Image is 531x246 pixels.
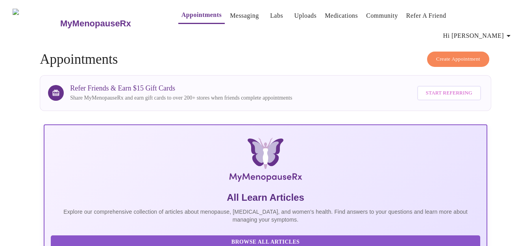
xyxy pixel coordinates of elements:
[51,208,480,224] p: Explore our comprehensive collection of articles about menopause, [MEDICAL_DATA], and women's hea...
[406,10,446,21] a: Refer a Friend
[70,94,292,102] p: Share MyMenopauseRx and earn gift cards to over 200+ stores when friends complete appointments
[294,10,317,21] a: Uploads
[178,7,225,24] button: Appointments
[51,191,480,204] h5: All Learn Articles
[440,28,516,44] button: Hi [PERSON_NAME]
[426,89,472,98] span: Start Referring
[264,8,289,24] button: Labs
[60,18,131,29] h3: MyMenopauseRx
[181,9,222,20] a: Appointments
[417,86,481,100] button: Start Referring
[443,30,513,41] span: Hi [PERSON_NAME]
[363,8,401,24] button: Community
[436,55,480,64] span: Create Appointment
[59,10,163,37] a: MyMenopauseRx
[415,82,483,104] a: Start Referring
[13,9,59,38] img: MyMenopauseRx Logo
[70,84,292,92] h3: Refer Friends & Earn $15 Gift Cards
[427,52,489,67] button: Create Appointment
[40,52,491,67] h4: Appointments
[230,10,259,21] a: Messaging
[291,8,320,24] button: Uploads
[366,10,398,21] a: Community
[117,138,413,185] img: MyMenopauseRx Logo
[227,8,262,24] button: Messaging
[51,238,482,245] a: Browse All Articles
[403,8,450,24] button: Refer a Friend
[322,8,361,24] button: Medications
[270,10,283,21] a: Labs
[325,10,358,21] a: Medications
